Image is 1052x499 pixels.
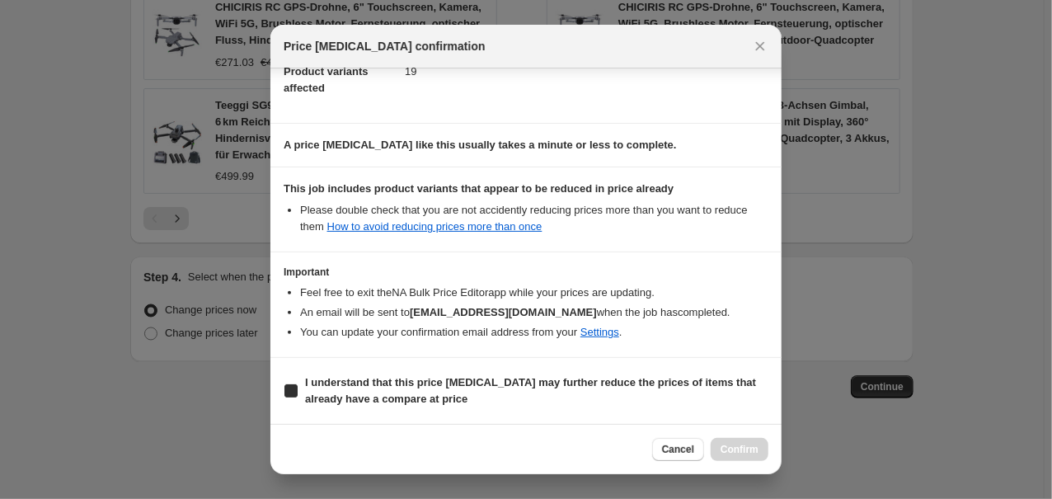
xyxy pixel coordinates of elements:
[284,139,677,151] b: A price [MEDICAL_DATA] like this usually takes a minute or less to complete.
[652,438,704,461] button: Cancel
[662,443,694,456] span: Cancel
[300,202,768,235] li: Please double check that you are not accidently reducing prices more than you want to reduce them
[300,285,768,301] li: Feel free to exit the NA Bulk Price Editor app while your prices are updating.
[749,35,772,58] button: Close
[284,182,674,195] b: This job includes product variants that appear to be reduced in price already
[300,304,768,321] li: An email will be sent to when the job has completed .
[284,266,768,279] h3: Important
[284,38,486,54] span: Price [MEDICAL_DATA] confirmation
[410,306,597,318] b: [EMAIL_ADDRESS][DOMAIN_NAME]
[327,220,542,233] a: How to avoid reducing prices more than once
[305,376,756,405] b: I understand that this price [MEDICAL_DATA] may further reduce the prices of items that already h...
[405,49,768,93] dd: 19
[300,324,768,341] li: You can update your confirmation email address from your .
[580,326,619,338] a: Settings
